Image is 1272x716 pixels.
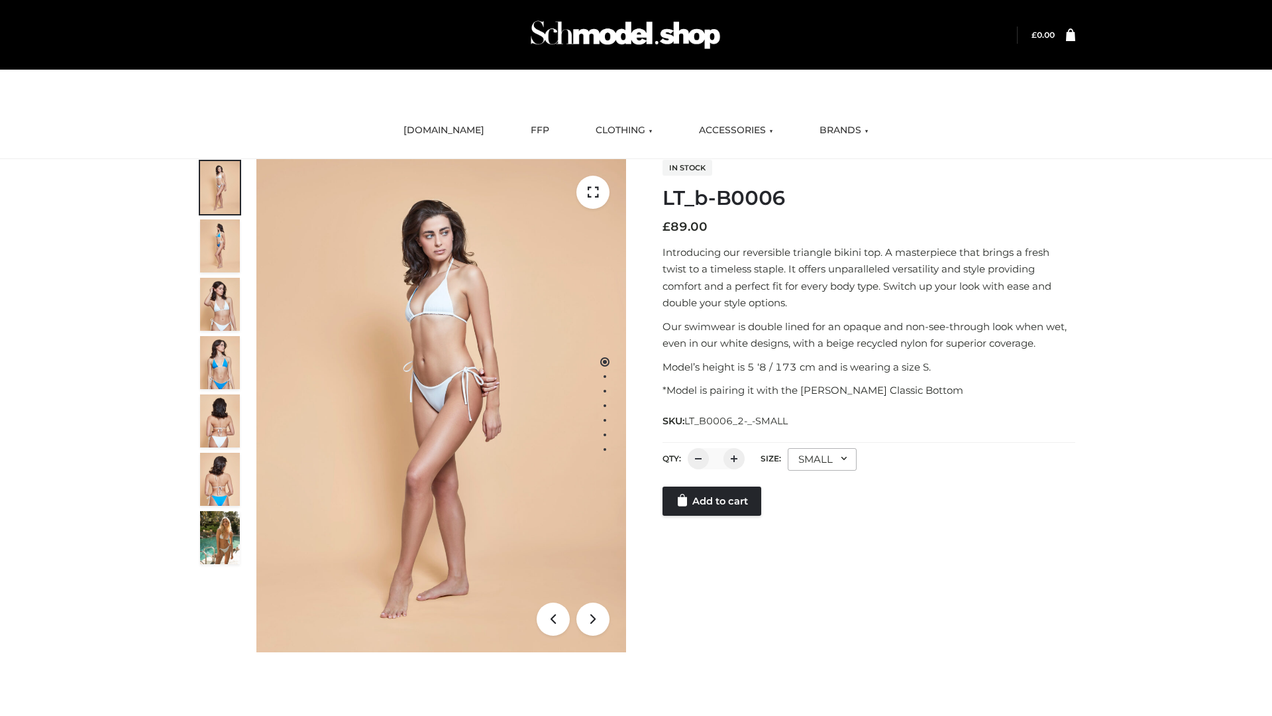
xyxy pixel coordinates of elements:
img: ArielClassicBikiniTop_CloudNine_AzureSky_OW114ECO_4-scaled.jpg [200,336,240,389]
h1: LT_b-B0006 [662,186,1075,210]
a: £0.00 [1032,30,1055,40]
img: ArielClassicBikiniTop_CloudNine_AzureSky_OW114ECO_2-scaled.jpg [200,219,240,272]
label: QTY: [662,453,681,463]
span: SKU: [662,413,789,429]
a: Add to cart [662,487,761,516]
a: CLOTHING [586,116,662,145]
img: ArielClassicBikiniTop_CloudNine_AzureSky_OW114ECO_7-scaled.jpg [200,394,240,447]
p: Our swimwear is double lined for an opaque and non-see-through look when wet, even in our white d... [662,318,1075,352]
span: In stock [662,160,712,176]
bdi: 0.00 [1032,30,1055,40]
img: ArielClassicBikiniTop_CloudNine_AzureSky_OW114ECO_1-scaled.jpg [200,161,240,214]
img: ArielClassicBikiniTop_CloudNine_AzureSky_OW114ECO_8-scaled.jpg [200,453,240,506]
img: Schmodel Admin 964 [526,9,725,61]
span: LT_B0006_2-_-SMALL [684,415,788,427]
p: Introducing our reversible triangle bikini top. A masterpiece that brings a fresh twist to a time... [662,244,1075,312]
a: BRANDS [810,116,878,145]
span: £ [1032,30,1037,40]
img: Arieltop_CloudNine_AzureSky2.jpg [200,511,240,564]
a: [DOMAIN_NAME] [394,116,494,145]
span: £ [662,219,670,234]
a: ACCESSORIES [689,116,783,145]
bdi: 89.00 [662,219,708,234]
div: SMALL [788,448,857,471]
img: ArielClassicBikiniTop_CloudNine_AzureSky_OW114ECO_1 [256,159,626,652]
label: Size: [761,453,781,463]
p: *Model is pairing it with the [PERSON_NAME] Classic Bottom [662,382,1075,399]
a: FFP [521,116,559,145]
img: ArielClassicBikiniTop_CloudNine_AzureSky_OW114ECO_3-scaled.jpg [200,278,240,331]
p: Model’s height is 5 ‘8 / 173 cm and is wearing a size S. [662,359,1075,376]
